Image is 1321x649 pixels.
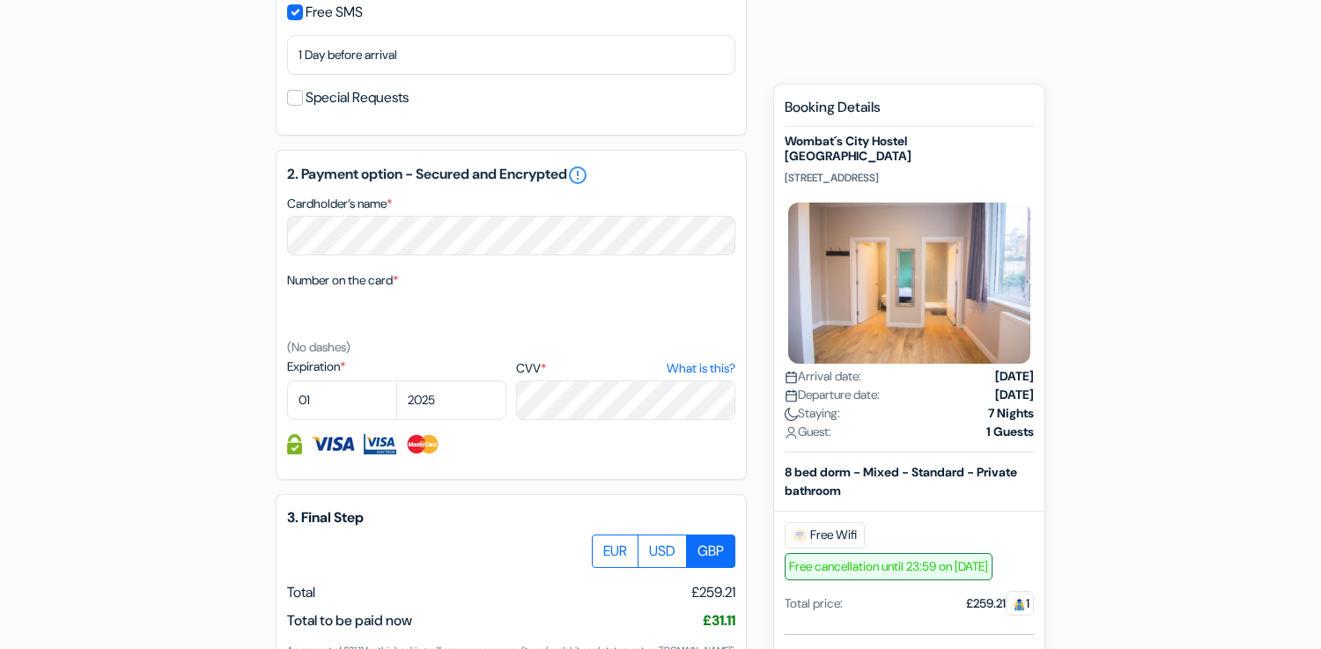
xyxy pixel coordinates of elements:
[638,535,687,568] label: USD
[785,389,798,402] img: calendar.svg
[793,528,807,542] img: free_wifi.svg
[592,535,638,568] label: EUR
[785,426,798,439] img: user_icon.svg
[785,522,865,549] span: Free Wifi
[1006,591,1034,616] span: 1
[667,359,735,378] a: What is this?
[287,165,735,186] h5: 2. Payment option - Secured and Encrypted
[287,583,315,601] span: Total
[287,358,506,376] label: Expiration
[287,434,302,454] img: Credit card information fully secured and encrypted
[364,434,395,454] img: Visa Electron
[785,553,993,580] span: Free cancellation until 23:59 on [DATE]
[287,509,735,526] h5: 3. Final Step
[287,611,412,630] span: Total to be paid now
[785,99,1034,127] h5: Booking Details
[516,359,735,378] label: CVV
[785,408,798,421] img: moon.svg
[1013,598,1026,611] img: guest.svg
[405,434,441,454] img: Master Card
[287,271,398,290] label: Number on the card
[691,582,735,603] span: £259.21
[306,85,409,110] label: Special Requests
[995,386,1034,404] strong: [DATE]
[703,611,735,630] span: £31.11
[686,535,735,568] label: GBP
[311,434,355,454] img: Visa
[995,367,1034,386] strong: [DATE]
[785,404,840,423] span: Staying:
[988,404,1034,423] strong: 7 Nights
[785,464,1017,498] b: 8 bed dorm - Mixed - Standard - Private bathroom
[785,134,1034,164] h5: Wombat´s City Hostel [GEOGRAPHIC_DATA]
[785,371,798,384] img: calendar.svg
[593,535,735,568] div: Basic radio toggle button group
[785,594,843,613] div: Total price:
[287,339,351,355] small: (No dashes)
[287,195,392,213] label: Cardholder’s name
[966,594,1034,613] div: £259.21
[785,423,831,441] span: Guest:
[785,367,861,386] span: Arrival date:
[785,386,880,404] span: Departure date:
[785,171,1034,185] p: [STREET_ADDRESS]
[986,423,1034,441] strong: 1 Guests
[567,165,588,186] a: error_outline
